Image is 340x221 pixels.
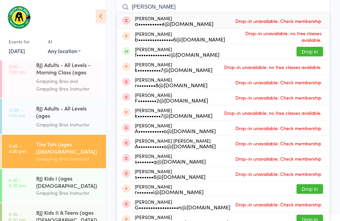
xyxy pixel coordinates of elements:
[135,108,212,118] div: [PERSON_NAME]
[135,128,216,133] div: A•••••••••••o@[DOMAIN_NAME]
[234,138,323,148] span: Drop-in unavailable: Check membership
[135,67,212,72] div: k••••••••••7@[DOMAIN_NAME]
[135,92,208,103] div: [PERSON_NAME]
[36,175,100,189] div: BJJ Kids I (ages [DEMOGRAPHIC_DATA])
[36,105,100,121] div: BJJ Adults - All Levels (ages [DEMOGRAPHIC_DATA]+)
[9,64,26,74] time: 6:00 - 7:00 am
[135,184,204,194] div: [PERSON_NAME]
[234,77,323,87] span: Drop-in unavailable: Check membership
[297,47,323,56] button: Drop in
[234,123,323,133] span: Drop-in unavailable: Check membership
[234,199,323,209] span: Drop-in unavailable: Check membership
[2,135,106,168] a: 3:45 -4:30 pmTiny Tots (ages [DEMOGRAPHIC_DATA])Grappling Bros Instructor
[234,169,323,179] span: Drop-in unavailable: Check membership
[9,177,26,188] time: 4:30 - 5:30 pm
[135,123,216,133] div: [PERSON_NAME]
[234,16,323,26] span: Drop-in unavailable: Check membership
[135,143,216,149] div: A•••••••••••o@[DOMAIN_NAME]
[297,184,323,194] button: Drop in
[2,169,106,202] a: 4:30 -5:30 pmBJJ Kids I (ages [DEMOGRAPHIC_DATA])Grappling Bros Instructor
[135,52,219,57] div: f••••••••••••••i@[DOMAIN_NAME]
[135,138,216,149] div: [PERSON_NAME] [PERSON_NAME]
[36,140,100,155] div: Tiny Tots (ages [DEMOGRAPHIC_DATA])
[36,155,100,163] div: Grappling Bros Instructor
[135,153,206,164] div: [PERSON_NAME]
[135,16,213,26] div: [PERSON_NAME]
[135,46,219,57] div: [PERSON_NAME]
[222,62,323,72] span: Drop-in unavailable: no free classes available.
[222,108,323,118] span: Drop-in unavailable: no free classes available.
[135,77,208,88] div: [PERSON_NAME]
[135,199,230,210] div: [PERSON_NAME]
[135,204,230,210] div: G•••••••••••••••••n@[DOMAIN_NAME]
[36,77,100,93] div: Grappling Bros and Grappling Bros Instructor
[135,37,225,42] div: b•••••••••••••••6@[DOMAIN_NAME]
[9,36,41,47] div: Events for
[9,47,25,54] a: [DATE]
[135,113,212,118] div: k••••••••••7@[DOMAIN_NAME]
[135,98,208,103] div: F••••••••2@[DOMAIN_NAME]
[2,55,106,98] a: 6:00 -7:00 amBJJ Adults - All Levels - Morning Class (ages [DEMOGRAPHIC_DATA]+)Grappling Bros and...
[48,47,81,54] div: Any location
[36,189,100,197] div: Grappling Bros Instructor
[7,5,32,30] img: Grappling Bros Wollongong
[9,107,25,118] time: 12:00 - 1:00 pm
[135,82,208,88] div: r••••••••8@[DOMAIN_NAME]
[36,61,100,77] div: BJJ Adults - All Levels - Morning Class (ages [DEMOGRAPHIC_DATA]+)
[234,93,323,103] span: Drop-in unavailable: Check membership
[135,174,206,179] div: s•••••••6@[DOMAIN_NAME]
[135,31,225,42] div: [PERSON_NAME]
[225,28,323,45] span: Drop-in unavailable: no free classes available.
[135,159,206,164] div: s•••••••q@[DOMAIN_NAME]
[135,169,206,179] div: [PERSON_NAME]
[135,189,204,194] div: r•••••••i@[DOMAIN_NAME]
[2,99,106,134] a: 12:00 -1:00 pmBJJ Adults - All Levels (ages [DEMOGRAPHIC_DATA]+)Grappling Bros Instructor
[234,154,323,164] span: Drop-in unavailable: Check membership
[9,143,26,154] time: 3:45 - 4:30 pm
[48,36,81,47] div: At
[135,62,212,72] div: [PERSON_NAME]
[36,121,100,128] div: Grappling Bros Instructor
[135,21,213,26] div: a••••••••••4@[DOMAIN_NAME]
